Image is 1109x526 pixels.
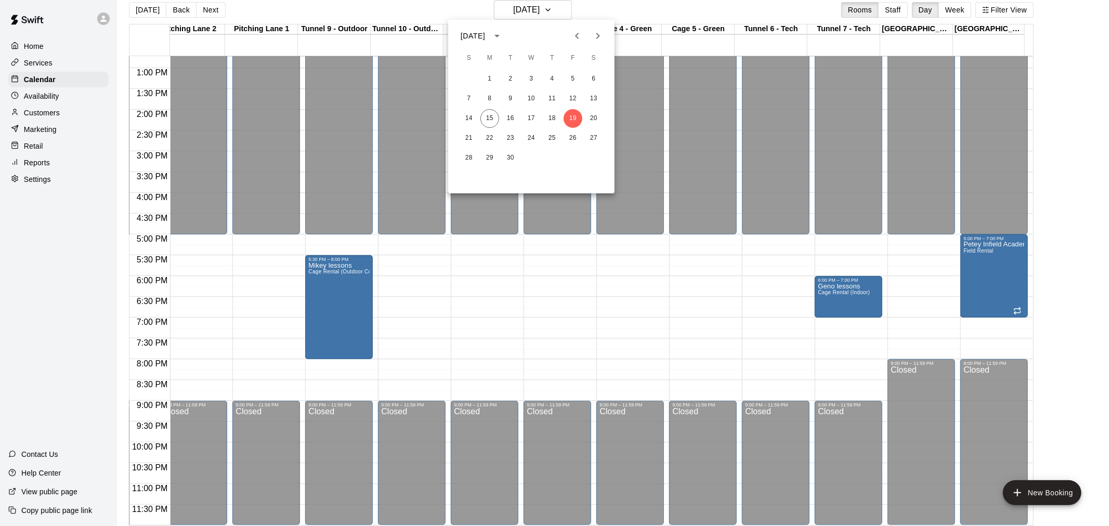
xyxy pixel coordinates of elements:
[543,48,562,69] span: Thursday
[543,129,562,148] button: 25
[522,70,541,88] button: 3
[584,109,603,128] button: 20
[501,89,520,108] button: 9
[522,48,541,69] span: Wednesday
[480,109,499,128] button: 15
[564,129,582,148] button: 26
[488,27,506,45] button: calendar view is open, switch to year view
[461,31,485,42] div: [DATE]
[480,89,499,108] button: 8
[480,149,499,167] button: 29
[522,109,541,128] button: 17
[564,89,582,108] button: 12
[584,48,603,69] span: Saturday
[584,89,603,108] button: 13
[501,48,520,69] span: Tuesday
[567,25,588,46] button: Previous month
[480,48,499,69] span: Monday
[460,129,478,148] button: 21
[460,48,478,69] span: Sunday
[543,89,562,108] button: 11
[460,89,478,108] button: 7
[460,109,478,128] button: 14
[501,149,520,167] button: 30
[564,109,582,128] button: 19
[584,129,603,148] button: 27
[480,129,499,148] button: 22
[584,70,603,88] button: 6
[564,48,582,69] span: Friday
[501,129,520,148] button: 23
[480,70,499,88] button: 1
[522,89,541,108] button: 10
[588,25,608,46] button: Next month
[543,70,562,88] button: 4
[564,70,582,88] button: 5
[522,129,541,148] button: 24
[501,109,520,128] button: 16
[543,109,562,128] button: 18
[460,149,478,167] button: 28
[501,70,520,88] button: 2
